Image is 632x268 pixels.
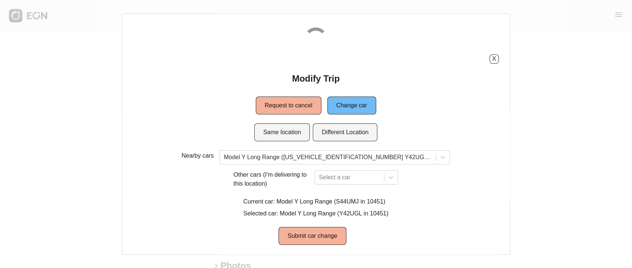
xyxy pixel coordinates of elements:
button: X [490,54,499,64]
button: Change car [327,97,376,114]
button: Same location [254,123,310,141]
button: Different Location [313,123,378,141]
p: Nearby cars [182,151,214,160]
p: Other cars (I'm delivering to this location) [234,170,312,188]
p: Current car: Model Y Long Range (S44UMJ in 10451) [243,197,389,206]
h2: Modify Trip [292,73,340,85]
button: Submit car change [279,227,346,245]
button: Request to cancel [256,97,321,114]
p: Selected car: Model Y Long Range (Y42UGL in 10451) [243,209,389,218]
